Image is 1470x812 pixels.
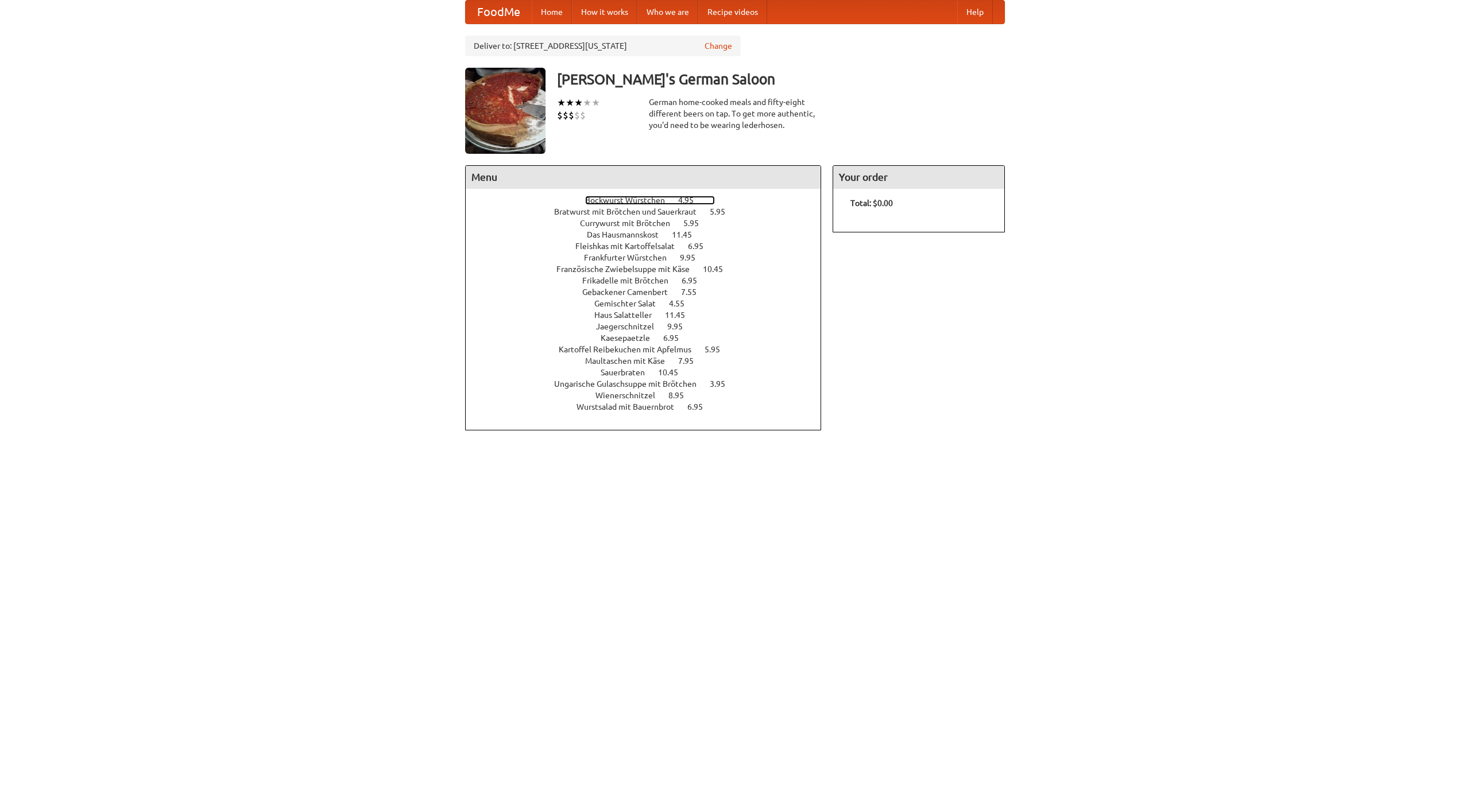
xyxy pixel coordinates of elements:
[585,196,715,205] a: Bockwurst Würstchen 4.95
[594,310,663,320] span: Haus Salatteller
[594,310,706,320] a: Haus Salatteller 11.45
[574,96,583,109] li: ★
[577,402,724,411] a: Wurstsalad mit Bauernbrot 6.95
[678,196,705,205] span: 4.95
[554,379,746,388] a: Ungarische Gulaschsuppe mit Brötchen 3.95
[554,379,708,388] span: Ungarische Gulaschsuppe mit Brötchen
[668,391,695,400] span: 8.95
[667,322,694,331] span: 9.95
[582,276,718,285] a: Frikadelle mit Brötchen 6.95
[680,253,707,262] span: 9.95
[681,287,708,297] span: 7.55
[557,96,566,109] li: ★
[595,391,705,400] a: Wienerschnitzel 8.95
[601,368,656,377] span: Sauerbraten
[557,68,1005,91] h3: [PERSON_NAME]'s German Saloon
[466,1,532,24] a: FoodMe
[688,242,715,251] span: 6.95
[601,333,661,343] span: Kaesepaetzle
[596,322,666,331] span: Jaegerschnitzel
[585,356,676,366] span: Maultaschen mit Käse
[682,276,709,285] span: 6.95
[466,166,821,189] h4: Menu
[683,219,710,228] span: 5.95
[584,253,717,262] a: Frankfurter Würstchen 9.95
[594,299,706,308] a: Gemischter Salat 4.55
[596,322,704,331] a: Jaegerschnitzel 9.95
[957,1,993,24] a: Help
[705,40,732,52] a: Change
[584,253,678,262] span: Frankfurter Würstchen
[557,109,563,122] li: $
[585,196,676,205] span: Bockwurst Würstchen
[665,310,697,320] span: 11.45
[710,379,737,388] span: 3.95
[556,265,701,274] span: Französische Zwiebelsuppe mit Käse
[678,356,705,366] span: 7.95
[582,276,680,285] span: Frikadelle mit Brötchen
[568,109,574,122] li: $
[563,109,568,122] li: $
[532,1,572,24] a: Home
[572,1,637,24] a: How it works
[575,242,686,251] span: Fleishkas mit Kartoffelsalat
[669,299,696,308] span: 4.55
[582,287,718,297] a: Gebackener Camenbert 7.55
[587,230,713,239] a: Das Hausmannskost 11.45
[580,109,586,122] li: $
[582,287,679,297] span: Gebackener Camenbert
[705,345,732,354] span: 5.95
[658,368,690,377] span: 10.45
[465,36,741,56] div: Deliver to: [STREET_ADDRESS][US_STATE]
[698,1,767,24] a: Recipe videos
[559,345,703,354] span: Kartoffel Reibekuchen mit Apfelmus
[663,333,690,343] span: 6.95
[577,402,686,411] span: Wurstsalad mit Bauernbrot
[554,207,746,216] a: Bratwurst mit Brötchen und Sauerkraut 5.95
[585,356,715,366] a: Maultaschen mit Käse 7.95
[594,299,667,308] span: Gemischter Salat
[601,333,700,343] a: Kaesepaetzle 6.95
[575,242,725,251] a: Fleishkas mit Kartoffelsalat 6.95
[580,219,682,228] span: Currywurst mit Brötchen
[637,1,698,24] a: Who we are
[710,207,737,216] span: 5.95
[556,265,744,274] a: Französische Zwiebelsuppe mit Käse 10.45
[601,368,699,377] a: Sauerbraten 10.45
[566,96,574,109] li: ★
[850,199,893,208] b: Total: $0.00
[649,96,821,131] div: German home-cooked meals and fifty-eight different beers on tap. To get more authentic, you'd nee...
[574,109,580,122] li: $
[583,96,591,109] li: ★
[703,265,734,274] span: 10.45
[587,230,670,239] span: Das Hausmannskost
[687,402,714,411] span: 6.95
[465,68,546,154] img: angular.jpg
[591,96,600,109] li: ★
[580,219,720,228] a: Currywurst mit Brötchen 5.95
[554,207,708,216] span: Bratwurst mit Brötchen und Sauerkraut
[559,345,741,354] a: Kartoffel Reibekuchen mit Apfelmus 5.95
[595,391,667,400] span: Wienerschnitzel
[833,166,1004,189] h4: Your order
[672,230,703,239] span: 11.45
